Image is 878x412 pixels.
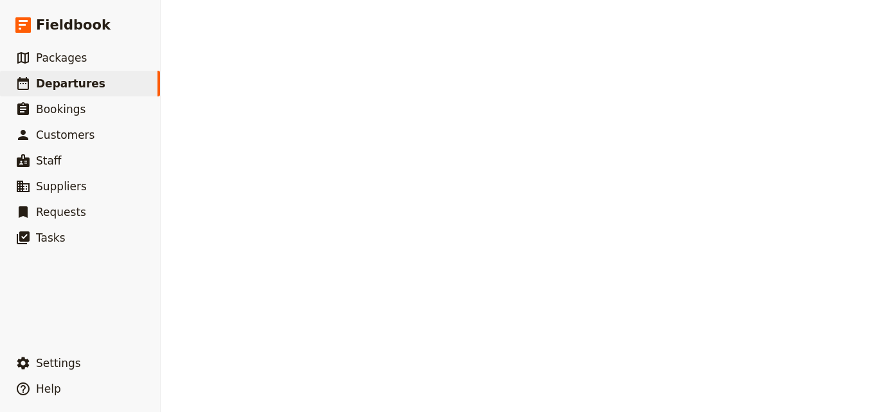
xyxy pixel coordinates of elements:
span: Customers [36,129,94,141]
span: Staff [36,154,62,167]
span: Settings [36,357,81,370]
span: Bookings [36,103,85,116]
span: Tasks [36,231,66,244]
span: Suppliers [36,180,87,193]
span: Requests [36,206,86,219]
span: Fieldbook [36,15,111,35]
span: Help [36,382,61,395]
span: Departures [36,77,105,90]
span: Packages [36,51,87,64]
